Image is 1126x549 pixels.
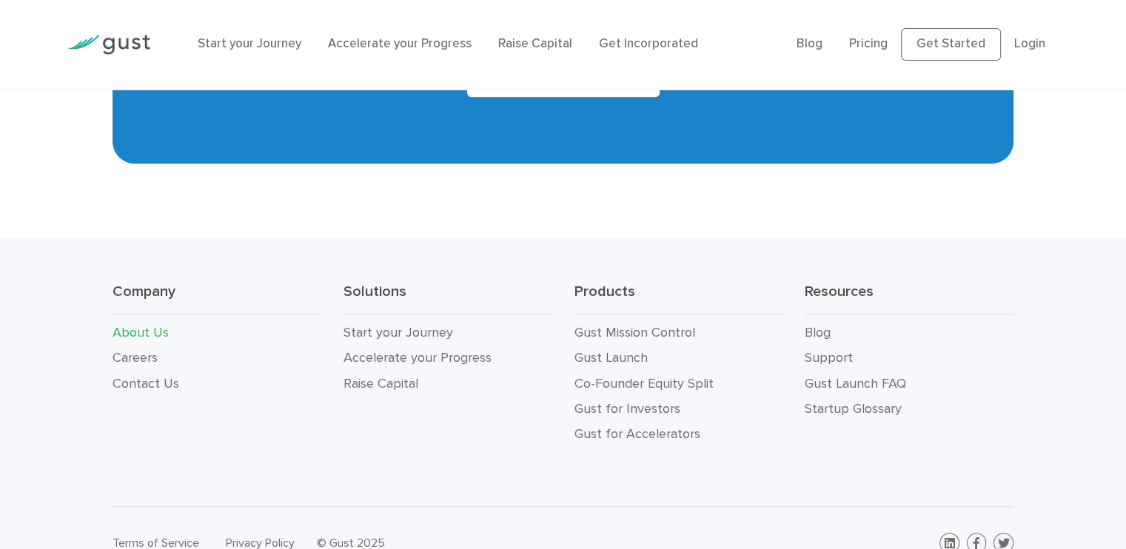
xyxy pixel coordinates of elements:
[113,282,321,315] h3: Company
[574,282,782,315] h3: Products
[344,325,453,340] a: Start your Journey
[805,376,906,391] a: Gust Launch FAQ
[574,426,700,442] a: Gust for Accelerators
[599,36,698,51] a: Get Incorporated
[67,35,150,55] img: Gust Logo
[574,376,713,391] a: Co-Founder Equity Split
[198,36,301,51] a: Start your Journey
[328,36,472,51] a: Accelerate your Progress
[1014,36,1045,51] a: Login
[805,401,902,417] a: Startup Glossary
[797,36,822,51] a: Blog
[849,36,888,51] a: Pricing
[574,401,680,417] a: Gust for Investors
[344,282,552,315] h3: Solutions
[344,376,418,391] a: Raise Capital
[805,350,853,366] a: Support
[901,28,1001,61] a: Get Started
[574,350,647,366] a: Gust Launch
[113,350,158,366] a: Careers
[113,376,179,391] a: Contact Us
[805,325,831,340] a: Blog
[113,325,169,340] a: About Us
[574,325,694,340] a: Gust Mission Control
[344,350,492,366] a: Accelerate your Progress
[498,36,572,51] a: Raise Capital
[805,282,1013,315] h3: Resources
